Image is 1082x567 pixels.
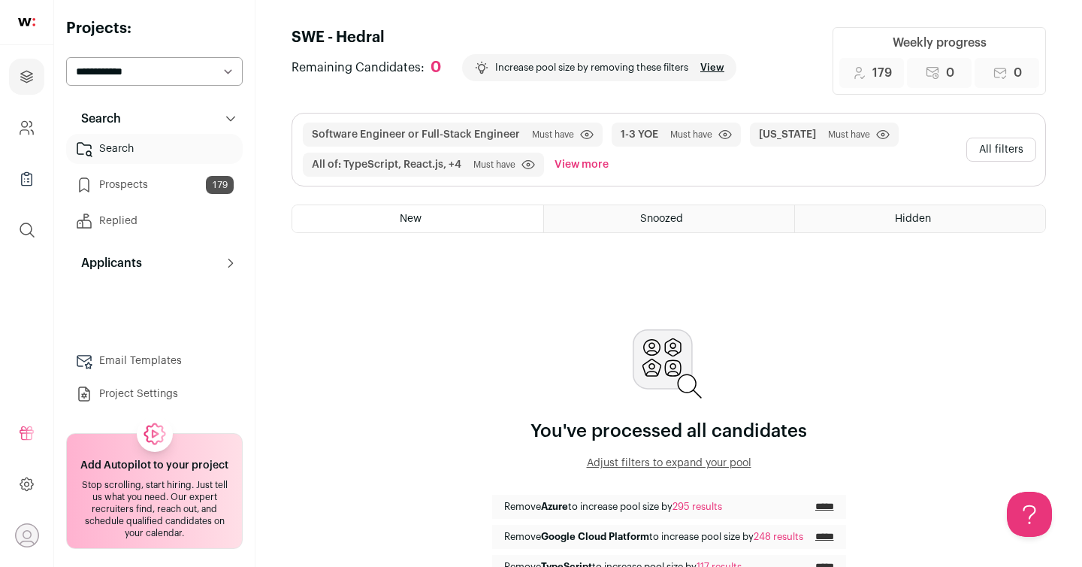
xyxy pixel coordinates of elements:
p: Increase pool size by removing these filters [495,62,688,74]
span: 179 [206,176,234,194]
span: Must have [828,129,870,141]
h1: SWE - Hedral [292,27,736,48]
button: 1-3 YOE [621,127,658,142]
a: Replied [66,206,243,236]
span: Must have [532,129,574,141]
a: Snoozed [544,205,794,232]
span: Hidden [895,214,931,224]
p: Applicants [72,254,142,272]
span: Remaining Candidates: [292,59,425,77]
h2: Projects: [66,18,243,39]
a: Company and ATS Settings [9,110,44,146]
button: View more [552,153,612,177]
span: 179 [872,64,892,82]
span: New [400,214,422,224]
p: You've processed all candidates [530,420,807,444]
a: Company Lists [9,161,44,197]
span: Azure [541,502,568,511]
span: Snoozed [640,214,683,224]
button: All of: TypeScript, React.js, +4 [312,157,461,172]
span: Must have [473,159,515,171]
a: View [700,62,724,74]
iframe: Help Scout Beacon - Open [1007,492,1052,537]
button: Open dropdown [15,523,39,547]
span: 0 [1014,64,1022,82]
div: Weekly progress [893,34,987,52]
button: [US_STATE] [759,127,816,142]
p: Remove to increase pool size by [504,531,803,543]
button: Software Engineer or Full-Stack Engineer [312,127,520,142]
button: Adjust filters to expand your pool [530,456,807,471]
button: Search [66,104,243,134]
p: Search [72,110,121,128]
span: 248 results [754,532,803,541]
button: All filters [966,138,1036,162]
p: Remove to increase pool size by [504,501,722,513]
a: Search [66,134,243,164]
button: Applicants [66,248,243,278]
a: Hidden [795,205,1045,232]
a: Projects [9,59,44,95]
span: Google Cloud Platform [541,532,649,541]
div: Stop scrolling, start hiring. Just tell us what you need. Our expert recruiters find, reach out, ... [76,479,233,539]
div: 0 [431,59,441,77]
span: 0 [946,64,954,82]
a: Prospects179 [66,170,243,200]
img: wellfound-shorthand-0d5821cbd27db2630d0214b213865d53afaa358527fdda9d0ea32b1df1b89c2c.svg [18,18,35,26]
a: Project Settings [66,379,243,409]
a: Email Templates [66,346,243,376]
a: Add Autopilot to your project Stop scrolling, start hiring. Just tell us what you need. Our exper... [66,433,243,549]
h2: Add Autopilot to your project [80,458,228,473]
span: Must have [670,129,712,141]
span: 295 results [672,502,722,511]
